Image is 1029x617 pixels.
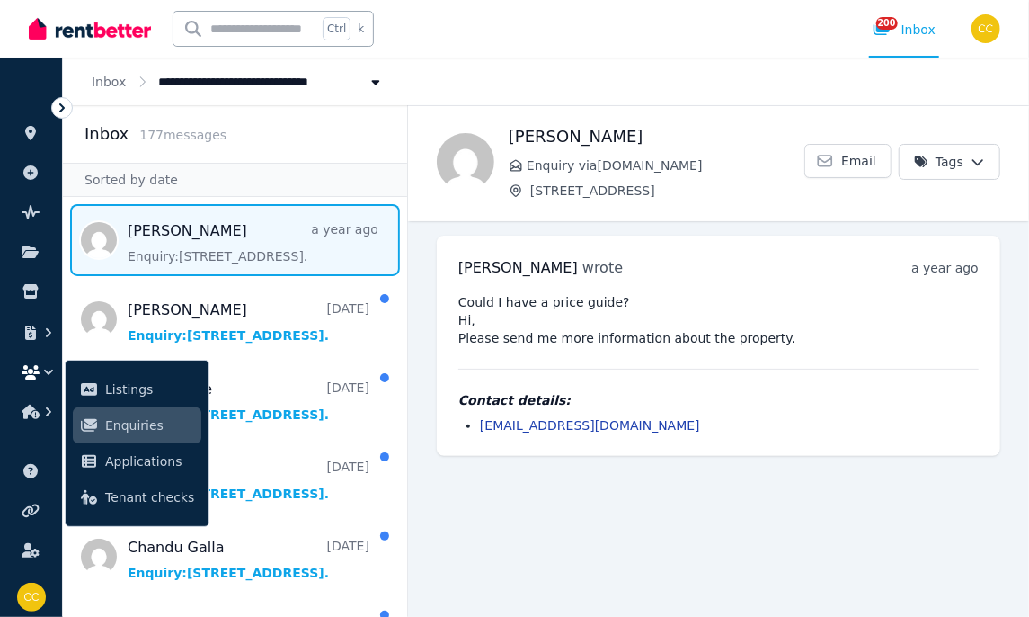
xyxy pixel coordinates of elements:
[914,153,963,171] span: Tags
[29,15,151,42] img: RentBetter
[128,458,369,503] a: Aari[DATE]Enquiry:[STREET_ADDRESS].
[530,182,804,200] span: [STREET_ADDRESS]
[128,300,369,344] a: [PERSON_NAME][DATE]Enquiry:[STREET_ADDRESS].
[582,259,623,276] span: wrote
[92,75,126,89] a: Inbox
[105,415,194,436] span: Enquiries
[437,133,494,191] img: joe solomon
[358,22,364,36] span: k
[876,17,898,30] span: 200
[458,293,979,347] pre: Could I have a price guide? Hi, Please send me more information about the property.
[899,144,1000,180] button: Tags
[527,156,804,174] span: Enquiry via [DOMAIN_NAME]
[128,379,369,424] a: Roxana Ene[DATE]Enquiry:[STREET_ADDRESS].
[804,144,892,178] a: Email
[105,451,194,472] span: Applications
[323,17,350,40] span: Ctrl
[128,537,369,582] a: Chandu Galla[DATE]Enquiry:[STREET_ADDRESS].
[73,443,201,479] a: Applications
[873,21,936,39] div: Inbox
[73,407,201,443] a: Enquiries
[458,391,979,409] h4: Contact details:
[480,418,700,433] a: [EMAIL_ADDRESS][DOMAIN_NAME]
[841,152,876,170] span: Email
[139,128,226,142] span: 177 message s
[73,371,201,407] a: Listings
[63,58,413,105] nav: Breadcrumb
[458,259,578,276] span: [PERSON_NAME]
[128,220,378,265] a: [PERSON_NAME]a year agoEnquiry:[STREET_ADDRESS].
[105,379,194,400] span: Listings
[17,583,46,612] img: Chi Chao
[105,487,194,508] span: Tenant checks
[84,121,129,147] h2: Inbox
[911,261,979,275] time: a year ago
[63,163,407,197] div: Sorted by date
[509,124,804,149] h1: [PERSON_NAME]
[971,14,1000,43] img: Chi Chao
[73,479,201,515] a: Tenant checks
